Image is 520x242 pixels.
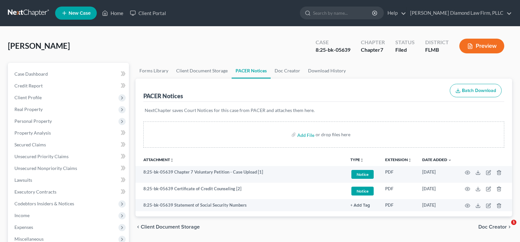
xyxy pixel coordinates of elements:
button: Batch Download [450,84,502,98]
button: + Add Tag [350,203,370,208]
a: Client Document Storage [172,63,232,79]
a: Download History [304,63,350,79]
div: PACER Notices [143,92,183,100]
span: Unsecured Nonpriority Claims [14,165,77,171]
span: Notice [351,170,374,179]
td: PDF [380,183,417,199]
a: Case Dashboard [9,68,129,80]
span: Codebtors Insiders & Notices [14,201,74,206]
td: 8:25-bk-05639 Statement of Social Security Numbers [135,199,345,211]
span: Case Dashboard [14,71,48,77]
td: 8:25-bk-05639 Certificate of Credit Counseling [2] [135,183,345,199]
div: Chapter [361,39,385,46]
a: [PERSON_NAME] Diamond Law Firm, PLLC [407,7,512,19]
a: Client Portal [127,7,169,19]
div: or drop files here [316,131,350,138]
a: Extensionunfold_more [385,157,412,162]
span: Personal Property [14,118,52,124]
i: unfold_more [170,158,174,162]
div: Case [316,39,350,46]
span: Secured Claims [14,142,46,147]
iframe: Intercom live chat [498,220,513,235]
td: PDF [380,166,417,183]
i: unfold_more [360,158,364,162]
span: 7 [380,47,383,53]
a: Property Analysis [9,127,129,139]
span: Lawsuits [14,177,32,183]
a: Forms Library [135,63,172,79]
td: [DATE] [417,183,457,199]
td: [DATE] [417,166,457,183]
a: Help [384,7,406,19]
button: chevron_left Client Document Storage [135,224,200,230]
span: [PERSON_NAME] [8,41,70,50]
div: Chapter [361,46,385,54]
a: Notice [350,186,375,196]
div: 8:25-bk-05639 [316,46,350,54]
span: Client Document Storage [141,224,200,230]
a: PACER Notices [232,63,271,79]
a: Doc Creator [271,63,304,79]
td: [DATE] [417,199,457,211]
a: Lawsuits [9,174,129,186]
span: Doc Creator [478,224,507,230]
a: Credit Report [9,80,129,92]
i: chevron_left [135,224,141,230]
span: Property Analysis [14,130,51,136]
a: Home [99,7,127,19]
span: Expenses [14,224,33,230]
a: Date Added expand_more [422,157,452,162]
span: Credit Report [14,83,43,88]
div: FLMB [425,46,449,54]
i: unfold_more [408,158,412,162]
a: Executory Contracts [9,186,129,198]
button: Preview [459,39,504,53]
i: expand_more [448,158,452,162]
a: + Add Tag [350,202,375,208]
span: 1 [511,220,516,225]
span: Income [14,213,30,218]
a: Attachmentunfold_more [143,157,174,162]
span: Executory Contracts [14,189,56,195]
a: Notice [350,169,375,180]
span: New Case [69,11,91,16]
span: Unsecured Priority Claims [14,154,69,159]
div: Filed [395,46,415,54]
span: Client Profile [14,95,42,100]
span: Notice [351,187,374,195]
button: TYPEunfold_more [350,158,364,162]
span: Miscellaneous [14,236,44,242]
span: Real Property [14,106,43,112]
a: Unsecured Nonpriority Claims [9,162,129,174]
td: PDF [380,199,417,211]
p: NextChapter saves Court Notices for this case from PACER and attaches them here. [145,107,503,114]
td: 8:25-bk-05639 Chapter 7 Voluntary Petition - Case Upload [1] [135,166,345,183]
button: Doc Creator chevron_right [478,224,512,230]
input: Search by name... [313,7,373,19]
div: Status [395,39,415,46]
a: Secured Claims [9,139,129,151]
div: District [425,39,449,46]
span: Batch Download [462,88,496,93]
a: Unsecured Priority Claims [9,151,129,162]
